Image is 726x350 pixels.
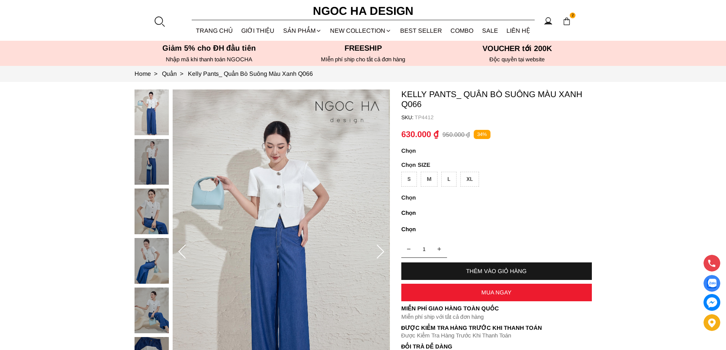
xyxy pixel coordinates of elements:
p: Được Kiểm Tra Hàng Trước Khi Thanh Toán [401,324,592,331]
p: 630.000 ₫ [401,129,439,139]
font: Giảm 5% cho ĐH đầu tiên [162,44,256,52]
span: > [177,70,186,77]
div: S [401,172,417,187]
img: Display image [707,279,716,288]
img: Kelly Pants_ Quần Bò Suông Màu Xanh Q066_mini_0 [135,89,169,135]
a: Link to Quần [162,70,188,77]
p: SIZE [401,161,592,168]
a: BEST SELLER [396,21,447,41]
a: Combo [446,21,478,41]
a: GIỚI THIỆU [237,21,279,41]
img: Kelly Pants_ Quần Bò Suông Màu Xanh Q066_mini_1 [135,139,169,185]
div: SẢN PHẨM [279,21,326,41]
font: Nhập mã khi thanh toán NGOCHA [166,56,252,62]
font: Miễn phí giao hàng toàn quốc [401,305,499,312]
font: Miễn phí ship với tất cả đơn hàng [401,313,484,320]
p: 34% [474,130,490,139]
a: Ngoc Ha Design [306,2,420,20]
div: L [441,172,457,187]
span: 2 [570,13,576,19]
img: img-CART-ICON-ksit0nf1 [563,17,571,26]
div: THÊM VÀO GIỎ HÀNG [401,268,592,274]
a: Display image [704,275,720,292]
a: messenger [704,294,720,311]
a: Link to Kelly Pants_ Quần Bò Suông Màu Xanh Q066 [188,70,313,77]
a: LIÊN HỆ [502,21,535,41]
p: Kelly Pants_ Quần Bò Suông Màu Xanh Q066 [401,89,592,109]
a: Link to Home [135,70,162,77]
img: Kelly Pants_ Quần Bò Suông Màu Xanh Q066_mini_3 [135,238,169,284]
h6: Độc quyền tại website [442,56,592,63]
h6: Đổi trả dễ dàng [401,343,592,350]
p: TP4412 [415,114,592,120]
img: Kelly Pants_ Quần Bò Suông Màu Xanh Q066_mini_4 [135,288,169,333]
input: Quantity input [401,241,447,257]
h6: SKU: [401,114,415,120]
a: SALE [478,21,503,41]
div: M [421,172,438,187]
img: Kelly Pants_ Quần Bò Suông Màu Xanh Q066_mini_2 [135,189,169,234]
a: TRANG CHỦ [192,21,237,41]
a: NEW COLLECTION [326,21,396,41]
h6: MIễn phí ship cho tất cả đơn hàng [288,56,438,63]
font: Freeship [345,44,382,52]
div: XL [460,172,479,187]
h5: VOUCHER tới 200K [442,44,592,53]
div: MUA NGAY [401,289,592,296]
span: > [151,70,160,77]
p: 950.000 ₫ [442,131,470,138]
p: Được Kiểm Tra Hàng Trước Khi Thanh Toán [401,332,592,339]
